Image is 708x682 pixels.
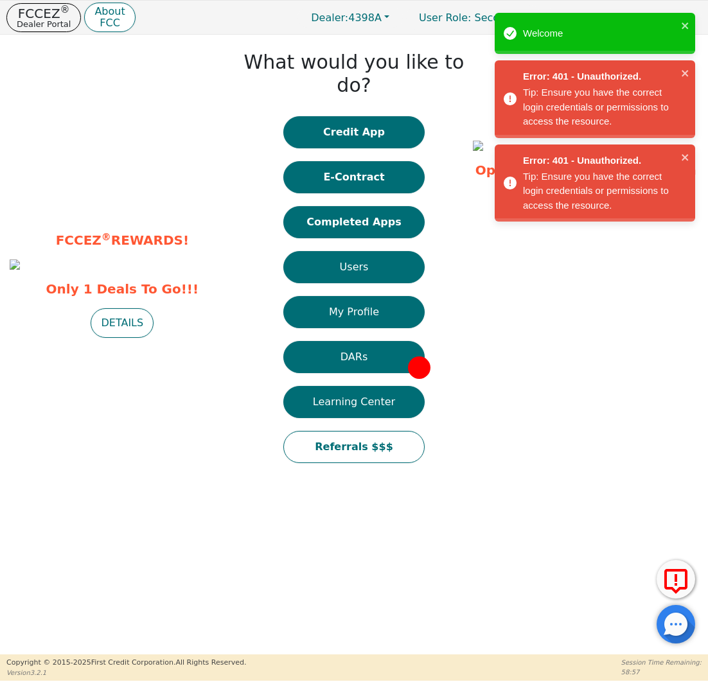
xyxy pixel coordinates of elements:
[6,3,81,32] button: FCCEZ®Dealer Portal
[94,18,125,28] p: FCC
[681,150,690,164] button: close
[297,8,403,28] button: Dealer:4398A
[473,92,698,131] p: 14 days left in promotion period
[475,162,696,197] a: Open [URL][DOMAIN_NAME] in new tab
[523,69,677,84] span: Error: 401 - Unauthorized.
[60,4,70,15] sup: ®
[523,171,669,211] span: Tip: Ensure you have the correct login credentials or permissions to access the resource.
[283,296,425,328] button: My Profile
[657,560,695,599] button: Report Error to FCC
[10,279,235,299] span: Only 1 Deals To Go!!!
[283,341,425,373] button: DARs
[473,141,483,151] img: 38f14074-473b-4223-b116-b8bc61ff9041
[419,12,471,24] span: User Role :
[406,5,542,30] a: User Role: Secondary
[10,259,20,270] img: 7630757f-7926-4770-908d-33aeac35b355
[283,206,425,238] button: Completed Apps
[94,6,125,17] p: About
[91,308,154,338] button: DETAILS
[17,20,71,28] p: Dealer Portal
[523,153,677,168] span: Error: 401 - Unauthorized.
[84,3,135,33] button: AboutFCC
[311,12,348,24] span: Dealer:
[621,658,702,667] p: Session Time Remaining:
[102,231,111,243] sup: ®
[681,66,690,80] button: close
[6,658,246,669] p: Copyright © 2015- 2025 First Credit Corporation.
[242,51,467,97] h1: What would you like to do?
[10,231,235,250] p: FCCEZ REWARDS!
[283,386,425,418] button: Learning Center
[283,161,425,193] button: E-Contract
[283,251,425,283] button: Users
[175,658,246,667] span: All Rights Reserved.
[283,431,425,463] button: Referrals $$$
[681,18,690,33] button: close
[283,116,425,148] button: Credit App
[523,87,669,127] span: Tip: Ensure you have the correct login credentials or permissions to access the resource.
[6,668,246,678] p: Version 3.2.1
[523,26,677,41] div: Welcome
[311,12,382,24] span: 4398A
[17,7,71,20] p: FCCEZ
[621,667,702,677] p: 58:57
[545,8,702,28] button: 4398A:[PERSON_NAME]
[406,5,542,30] p: Secondary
